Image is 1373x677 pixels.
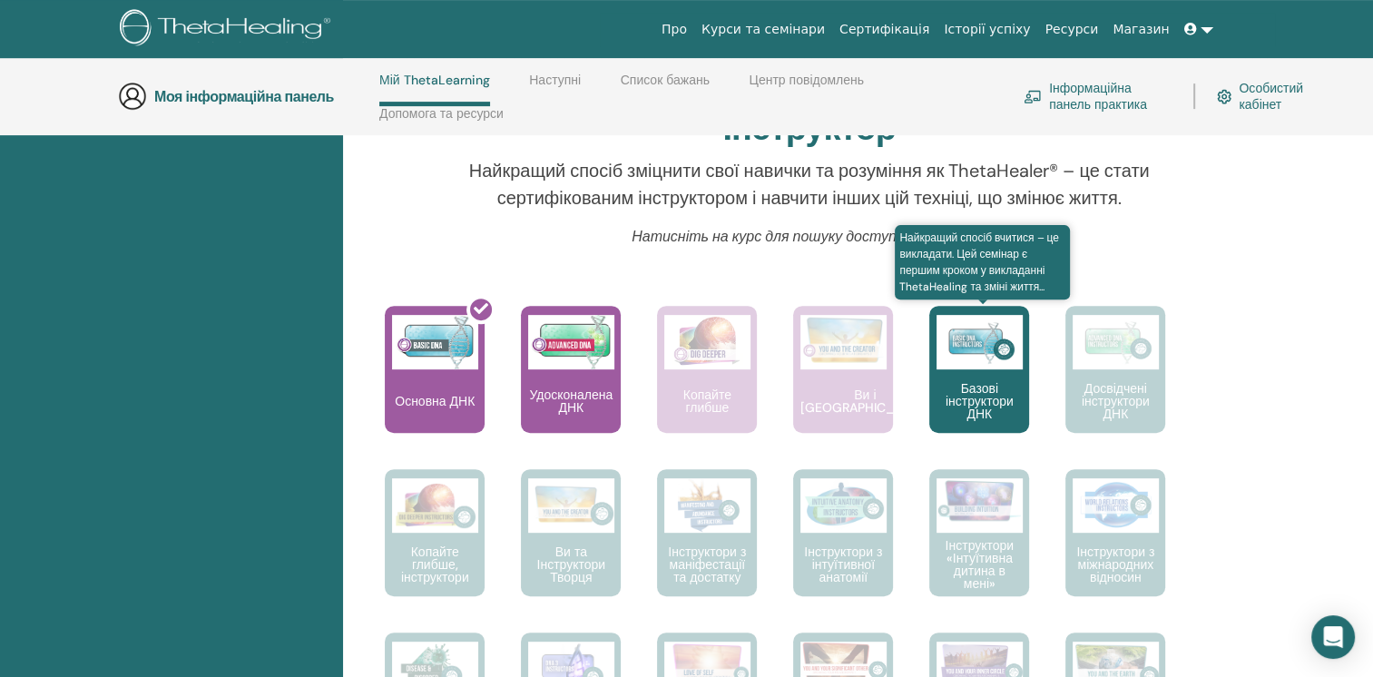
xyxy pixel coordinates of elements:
[385,469,485,633] a: Dig Deeper Instructors Копайте глибше, інструктори
[1217,76,1314,116] a: Особистий кабінет
[654,13,694,46] a: Про
[664,315,750,369] img: Dig Deeper
[1049,80,1172,113] font: Інформаційна панель практика
[929,382,1029,420] p: Базові інструктори ДНК
[937,13,1037,46] a: Історії успіху
[1065,469,1165,633] a: Інструктори з міжнародних відносин Інструктори з міжнародних відносин
[832,13,937,46] a: Сертифікація
[937,315,1023,369] img: Basic DNA Instructors
[528,478,614,533] img: You and the Creator Instructors
[385,306,485,469] a: Основна ДНК Основна ДНК
[800,315,887,365] img: You and the Creator
[657,469,757,633] a: Manifesting and Abundance Instructors Інструктори з маніфестації та достатку
[387,395,482,407] p: Основна ДНК
[664,478,750,533] img: Manifesting and Abundance Instructors
[793,545,893,584] p: Інструктори з інтуїтивної анатомії
[1038,13,1106,46] a: Ресурси
[1024,90,1042,103] img: chalkboard-teacher.svg
[929,469,1029,633] a: Intuitive Child In Me Instructors Інструктори «Інтуїтивна дитина в мені»
[929,539,1029,590] p: Інструктори «Інтуїтивна дитина в мені»
[694,13,832,46] a: Курси та семінари
[154,88,336,105] h3: Моя інформаційна панель
[392,315,478,369] img: Основна ДНК
[392,478,478,533] img: Dig Deeper Instructors
[521,469,621,633] a: You and the Creator Instructors Ви та Інструктори Творця
[929,306,1029,469] a: Найкращий спосіб вчитися – це викладати. Цей семінар є першим кроком у викладанні ThetaHealing та...
[749,73,864,102] a: Центр повідомлень
[450,157,1168,211] p: Найкращий спосіб зміцнити свої навички та розуміння як ThetaHealer® – це стати сертифікованим інс...
[621,73,710,102] a: Список бажань
[657,306,757,469] a: Dig Deeper Копайте глибше
[937,478,1023,523] img: Intuitive Child In Me Instructors
[521,306,621,469] a: Advanced DNA Удосконалена ДНК
[1217,86,1231,107] img: cog.svg
[1105,13,1176,46] a: Магазин
[521,388,621,414] p: Удосконалена ДНК
[120,9,337,50] img: logo.png
[379,106,504,135] a: Допомога та ресурси
[1024,76,1172,116] a: Інформаційна панель практика
[722,108,896,150] h2: Інструктор
[1073,315,1159,369] img: Advanced DNA Instructors
[793,388,937,414] p: Ви і [GEOGRAPHIC_DATA]
[379,73,490,106] a: Мій ThetaLearning
[657,545,757,584] p: Інструктори з маніфестації та достатку
[521,545,621,584] p: Ви та Інструктори Творця
[528,315,614,369] img: Advanced DNA
[1239,80,1314,113] font: Особистий кабінет
[118,82,147,111] img: generic-user-icon.jpg
[385,545,485,584] p: Копайте глибше, інструктори
[1065,382,1165,420] p: Досвідчені інструктори ДНК
[450,226,1168,248] p: Натисніть на курс для пошуку доступних семінарів
[1065,545,1165,584] p: Інструктори з міжнародних відносин
[793,469,893,633] a: Intuitive Anatomy Instructors Інструктори з інтуїтивної анатомії
[895,225,1070,299] span: Найкращий спосіб вчитися – це викладати. Цей семінар є першим кроком у викладанні ThetaHealing та...
[657,388,757,414] p: Копайте глибше
[529,73,581,102] a: Наступні
[800,478,887,533] img: Intuitive Anatomy Instructors
[793,306,893,469] a: You and the Creator Ви і [GEOGRAPHIC_DATA]
[1311,615,1355,659] div: Відкрийте Intercom Messenger
[1073,478,1159,533] img: Інструктори з міжнародних відносин
[1065,306,1165,469] a: Advanced DNA Instructors Досвідчені інструктори ДНК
